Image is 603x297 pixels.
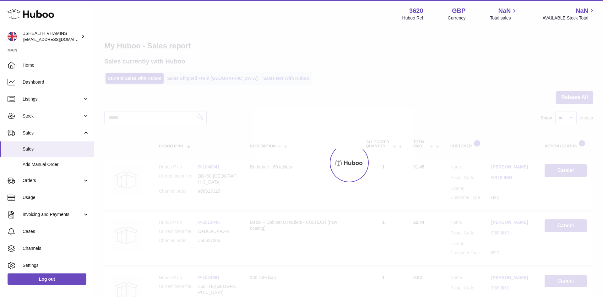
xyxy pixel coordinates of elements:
[23,195,89,201] span: Usage
[23,62,89,68] span: Home
[23,130,83,136] span: Sales
[23,212,83,217] span: Invoicing and Payments
[490,7,518,21] a: NaN Total sales
[23,37,92,42] span: [EMAIL_ADDRESS][DOMAIN_NAME]
[23,113,83,119] span: Stock
[23,178,83,184] span: Orders
[23,30,80,42] div: JSHEALTH VITAMINS
[452,7,465,15] strong: GBP
[542,15,595,21] span: AVAILABLE Stock Total
[23,96,83,102] span: Listings
[448,15,466,21] div: Currency
[576,7,588,15] span: NaN
[23,262,89,268] span: Settings
[23,228,89,234] span: Cases
[490,15,518,21] span: Total sales
[23,79,89,85] span: Dashboard
[409,7,423,15] strong: 3620
[542,7,595,21] a: NaN AVAILABLE Stock Total
[498,7,511,15] span: NaN
[8,32,17,41] img: internalAdmin-3620@internal.huboo.com
[23,146,89,152] span: Sales
[402,15,423,21] div: Huboo Ref
[8,273,86,285] a: Log out
[23,245,89,251] span: Channels
[23,162,89,168] span: Add Manual Order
